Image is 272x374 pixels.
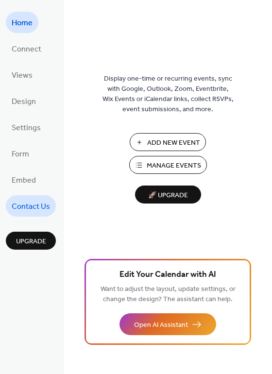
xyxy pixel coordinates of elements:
[12,16,33,31] span: Home
[16,237,46,247] span: Upgrade
[147,161,201,171] span: Manage Events
[6,143,35,164] a: Form
[12,199,50,215] span: Contact Us
[12,173,36,188] span: Embed
[6,195,56,217] a: Contact Us
[129,156,207,174] button: Manage Events
[6,90,42,112] a: Design
[135,186,201,204] button: 🚀 Upgrade
[147,138,200,148] span: Add New Event
[6,64,38,85] a: Views
[12,147,29,162] span: Form
[12,94,36,110] span: Design
[119,313,216,335] button: Open AI Assistant
[6,117,47,138] a: Settings
[101,283,236,306] span: Want to adjust the layout, update settings, or change the design? The assistant can help.
[12,42,41,57] span: Connect
[141,189,195,202] span: 🚀 Upgrade
[6,38,47,59] a: Connect
[12,120,41,136] span: Settings
[102,74,234,115] span: Display one-time or recurring events, sync with Google, Outlook, Zoom, Eventbrite, Wix Events or ...
[6,232,56,250] button: Upgrade
[119,268,216,282] span: Edit Your Calendar with AI
[130,133,206,151] button: Add New Event
[12,68,33,84] span: Views
[6,12,38,33] a: Home
[6,169,42,190] a: Embed
[134,320,188,330] span: Open AI Assistant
